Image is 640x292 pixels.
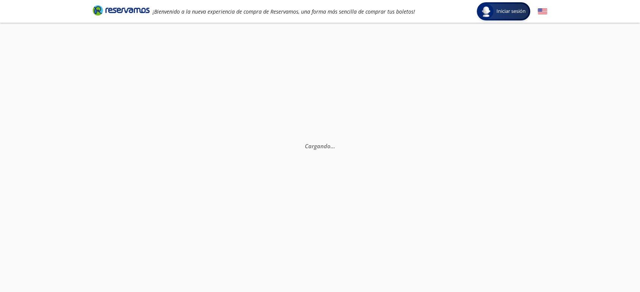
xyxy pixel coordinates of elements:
[334,142,335,150] span: .
[93,5,150,16] i: Brand Logo
[493,8,529,15] span: Iniciar sesión
[331,142,332,150] span: .
[93,5,150,18] a: Brand Logo
[538,7,547,16] button: English
[332,142,334,150] span: .
[305,142,335,150] em: Cargando
[153,8,415,15] em: ¡Bienvenido a la nueva experiencia de compra de Reservamos, una forma más sencilla de comprar tus...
